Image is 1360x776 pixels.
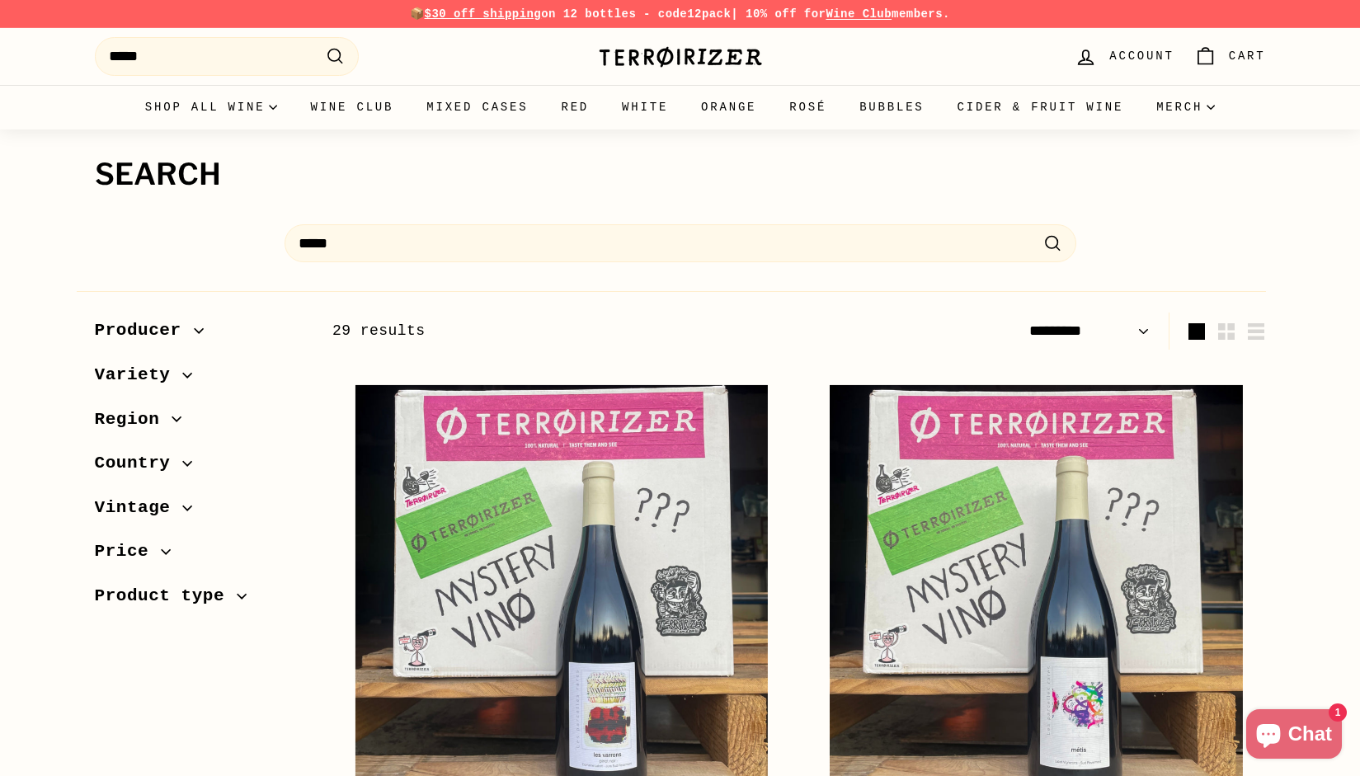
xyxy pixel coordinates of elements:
summary: Shop all wine [129,85,294,129]
a: Account [1065,32,1184,81]
p: 📦 on 12 bottles - code | 10% off for members. [95,5,1266,23]
span: Price [95,538,162,566]
a: Cart [1184,32,1276,81]
span: Product type [95,582,238,610]
inbox-online-store-chat: Shopify online store chat [1241,709,1347,763]
summary: Merch [1140,85,1231,129]
a: Rosé [773,85,843,129]
button: Producer [95,313,306,357]
button: Variety [95,357,306,402]
button: Vintage [95,490,306,534]
button: Product type [95,578,306,623]
span: Account [1109,47,1174,65]
h1: Search [95,158,1266,191]
button: Region [95,402,306,446]
button: Price [95,534,306,578]
a: Wine Club [826,7,892,21]
div: 29 results [332,319,799,343]
span: Region [95,406,172,434]
a: Cider & Fruit Wine [941,85,1141,129]
a: Bubbles [843,85,940,129]
strong: 12pack [687,7,731,21]
span: $30 off shipping [425,7,542,21]
span: Vintage [95,494,183,522]
a: Red [544,85,605,129]
a: White [605,85,685,129]
a: Mixed Cases [410,85,544,129]
div: Primary [62,85,1299,129]
a: Wine Club [294,85,410,129]
button: Country [95,445,306,490]
a: Orange [685,85,773,129]
span: Producer [95,317,194,345]
span: Cart [1229,47,1266,65]
span: Country [95,449,183,477]
span: Variety [95,361,183,389]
